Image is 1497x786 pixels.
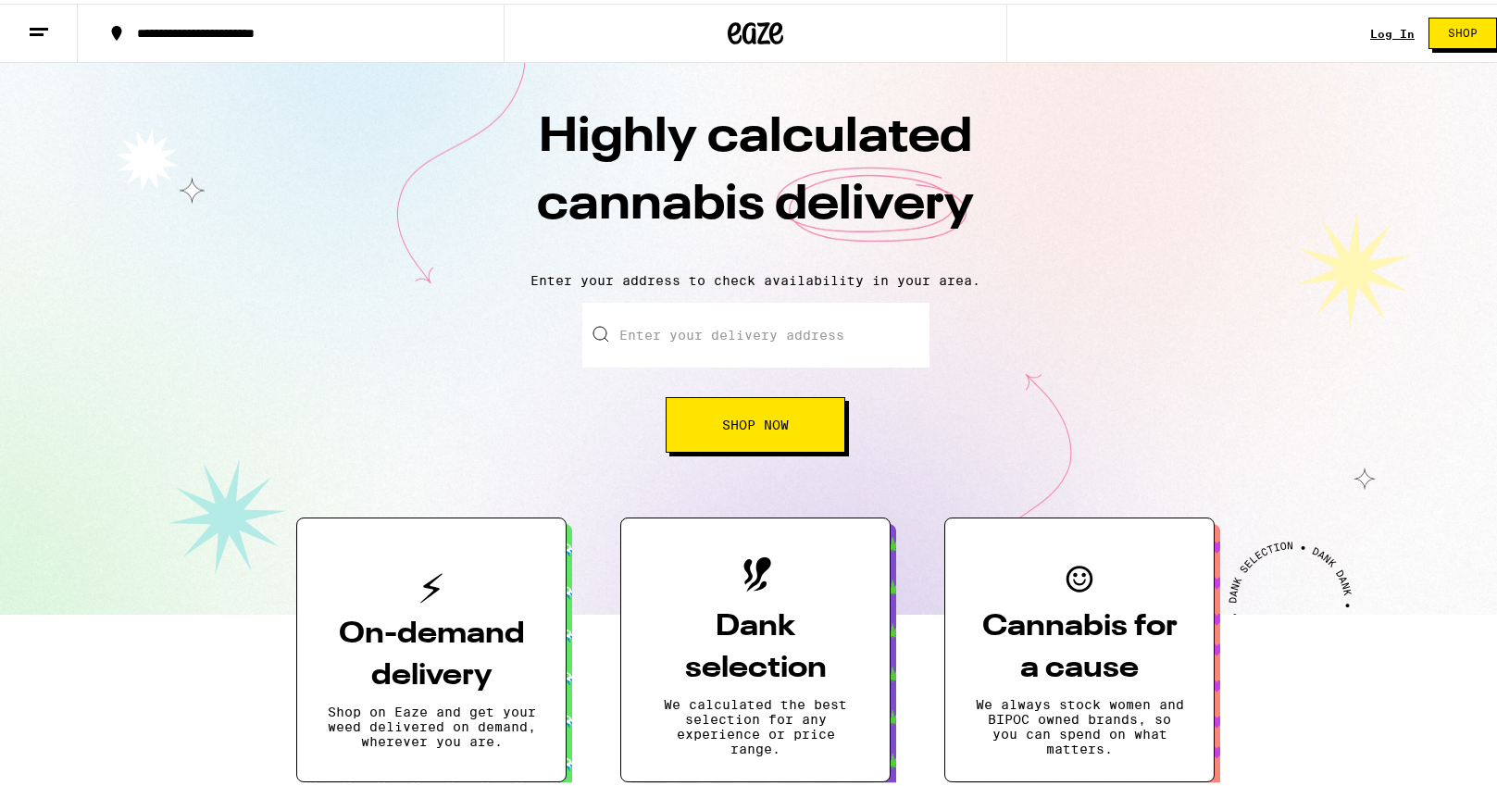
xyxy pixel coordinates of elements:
input: Enter your delivery address [582,299,929,364]
p: Enter your address to check availability in your area. [19,269,1492,284]
button: Dank selectionWe calculated the best selection for any experience or price range. [620,514,891,779]
button: Shop Now [666,393,845,449]
p: Shop on Eaze and get your weed delivered on demand, wherever you are. [327,701,536,745]
button: Cannabis for a causeWe always stock women and BIPOC owned brands, so you can spend on what matters. [944,514,1215,779]
h3: Cannabis for a cause [975,603,1184,686]
button: Shop [1428,14,1497,45]
a: Log In [1370,24,1415,36]
button: On-demand deliveryShop on Eaze and get your weed delivered on demand, wherever you are. [296,514,567,779]
span: Shop Now [722,415,789,428]
h3: On-demand delivery [327,610,536,693]
span: Hi. Need any help? [11,13,133,28]
p: We calculated the best selection for any experience or price range. [651,693,860,753]
p: We always stock women and BIPOC owned brands, so you can spend on what matters. [975,693,1184,753]
h1: Highly calculated cannabis delivery [431,101,1079,255]
h3: Dank selection [651,603,860,686]
span: Shop [1448,24,1478,35]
